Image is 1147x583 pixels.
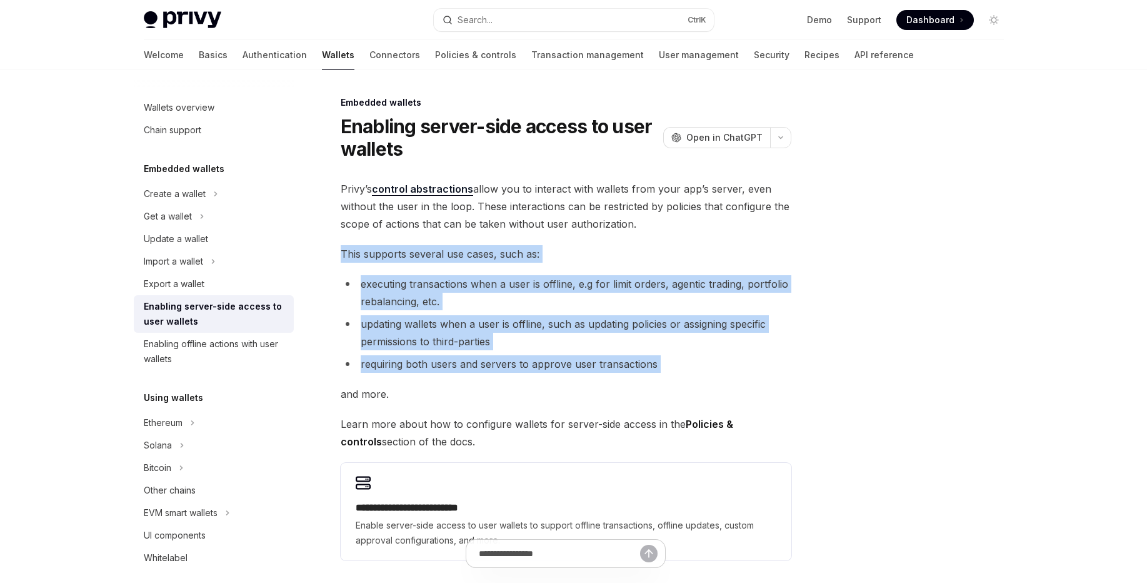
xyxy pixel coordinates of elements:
[341,385,791,403] span: and more.
[144,161,224,176] h5: Embedded wallets
[144,550,188,565] div: Whitelabel
[134,524,294,547] a: UI components
[134,96,294,119] a: Wallets overview
[341,415,791,450] span: Learn more about how to configure wallets for server-side access in the section of the docs.
[686,131,763,144] span: Open in ChatGPT
[144,299,286,329] div: Enabling server-side access to user wallets
[144,415,183,430] div: Ethereum
[341,315,791,350] li: updating wallets when a user is offline, such as updating policies or assigning specific permissi...
[341,180,791,233] span: Privy’s allow you to interact with wallets from your app’s server, even without the user in the l...
[243,40,307,70] a: Authentication
[144,209,192,224] div: Get a wallet
[754,40,789,70] a: Security
[134,333,294,370] a: Enabling offline actions with user wallets
[134,547,294,569] a: Whitelabel
[144,11,221,29] img: light logo
[144,337,286,367] div: Enabling offline actions with user wallets
[134,479,294,502] a: Other chains
[134,228,294,250] a: Update a wallet
[341,115,658,160] h1: Enabling server-side access to user wallets
[144,231,208,246] div: Update a wallet
[341,275,791,310] li: executing transactions when a user is offline, e.g for limit orders, agentic trading, portfolio r...
[322,40,354,70] a: Wallets
[144,186,206,201] div: Create a wallet
[906,14,954,26] span: Dashboard
[341,245,791,263] span: This supports several use cases, such as:
[341,96,791,109] div: Embedded wallets
[688,15,706,25] span: Ctrl K
[144,254,203,269] div: Import a wallet
[144,483,196,498] div: Other chains
[369,40,420,70] a: Connectors
[356,518,776,548] span: Enable server-side access to user wallets to support offline transactions, offline updates, custo...
[458,13,493,28] div: Search...
[435,40,516,70] a: Policies & controls
[804,40,839,70] a: Recipes
[659,40,739,70] a: User management
[531,40,644,70] a: Transaction management
[144,276,204,291] div: Export a wallet
[341,355,791,373] li: requiring both users and servers to approve user transactions
[807,14,832,26] a: Demo
[896,10,974,30] a: Dashboard
[144,390,203,405] h5: Using wallets
[134,295,294,333] a: Enabling server-side access to user wallets
[144,528,206,543] div: UI components
[144,505,218,520] div: EVM smart wallets
[663,127,770,148] button: Open in ChatGPT
[134,273,294,295] a: Export a wallet
[854,40,914,70] a: API reference
[847,14,881,26] a: Support
[199,40,228,70] a: Basics
[144,123,201,138] div: Chain support
[984,10,1004,30] button: Toggle dark mode
[144,40,184,70] a: Welcome
[434,9,714,31] button: Search...CtrlK
[640,545,658,562] button: Send message
[144,438,172,453] div: Solana
[144,460,171,475] div: Bitcoin
[372,183,473,196] a: control abstractions
[134,119,294,141] a: Chain support
[144,100,214,115] div: Wallets overview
